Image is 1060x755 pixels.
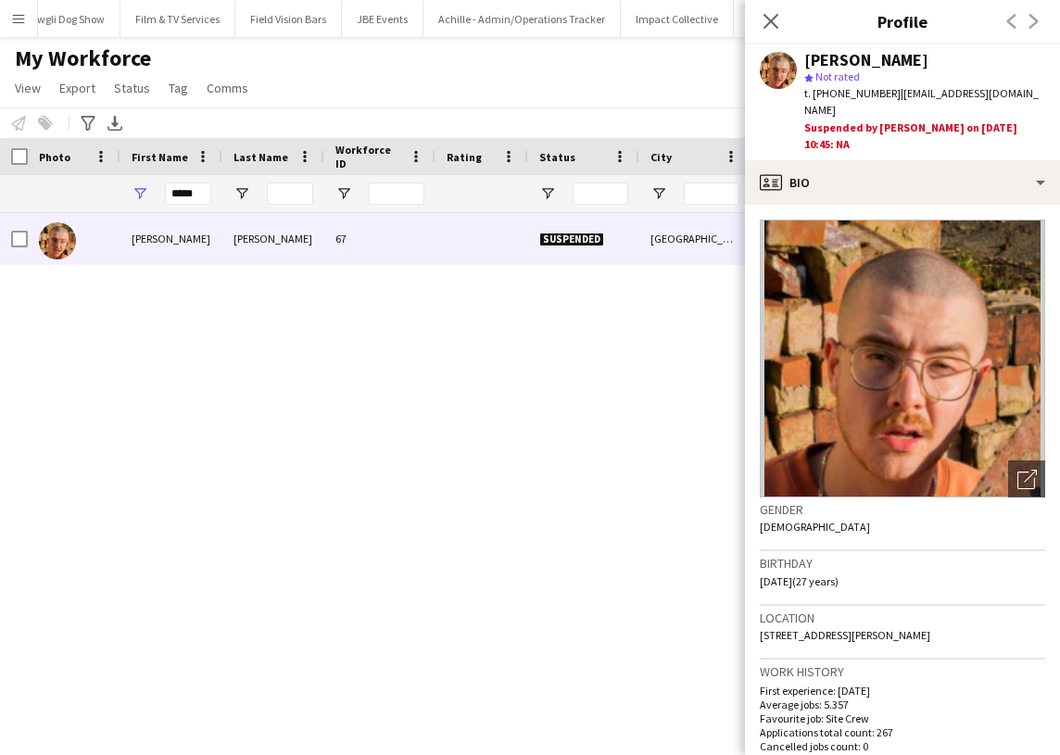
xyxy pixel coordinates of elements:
[335,185,352,202] button: Open Filter Menu
[52,76,103,100] a: Export
[39,150,70,164] span: Photo
[165,182,211,205] input: First Name Filter Input
[335,143,402,170] span: Workforce ID
[169,80,188,96] span: Tag
[804,120,1045,153] div: Suspended by [PERSON_NAME] on [DATE] 10:45: NA
[650,185,667,202] button: Open Filter Menu
[233,185,250,202] button: Open Filter Menu
[760,501,1045,518] h3: Gender
[15,44,151,72] span: My Workforce
[760,698,1045,711] p: Average jobs: 5.357
[107,76,158,100] a: Status
[760,739,1045,753] p: Cancelled jobs count: 0
[804,86,1039,117] span: | [EMAIL_ADDRESS][DOMAIN_NAME]
[235,1,342,37] button: Field Vision Bars
[760,711,1045,725] p: Favourite job: Site Crew
[132,150,188,164] span: First Name
[423,1,621,37] button: Achille - Admin/Operations Tracker
[745,160,1060,205] div: Bio
[369,182,424,205] input: Workforce ID Filter Input
[77,112,99,134] app-action-btn: Advanced filters
[104,112,126,134] app-action-btn: Export XLSX
[161,76,196,100] a: Tag
[15,80,41,96] span: View
[621,1,734,37] button: Impact Collective
[539,185,556,202] button: Open Filter Menu
[132,185,148,202] button: Open Filter Menu
[815,69,860,83] span: Not rated
[222,213,324,264] div: [PERSON_NAME]
[760,220,1045,497] img: Crew avatar or photo
[539,150,575,164] span: Status
[267,182,313,205] input: Last Name Filter Input
[342,1,423,37] button: JBE Events
[120,213,222,264] div: [PERSON_NAME]
[447,150,482,164] span: Rating
[760,520,870,534] span: [DEMOGRAPHIC_DATA]
[114,80,150,96] span: Status
[760,555,1045,572] h3: Birthday
[199,76,256,100] a: Comms
[804,52,928,69] div: [PERSON_NAME]
[207,80,248,96] span: Comms
[684,182,739,205] input: City Filter Input
[760,684,1045,698] p: First experience: [DATE]
[760,663,1045,680] h3: Work history
[59,80,95,96] span: Export
[1008,460,1045,497] div: Open photos pop-in
[8,1,120,37] button: Mowgli Dog Show
[539,233,604,246] span: Suspended
[39,222,76,259] img: Harvey James Harvey
[760,574,839,588] span: [DATE] (27 years)
[120,1,235,37] button: Film & TV Services
[650,150,672,164] span: City
[760,610,1045,626] h3: Location
[804,86,901,100] span: t. [PHONE_NUMBER]
[324,213,435,264] div: 67
[7,76,48,100] a: View
[745,9,1060,33] h3: Profile
[573,182,628,205] input: Status Filter Input
[760,628,930,642] span: [STREET_ADDRESS][PERSON_NAME]
[233,150,288,164] span: Last Name
[734,1,880,37] button: Zest Event Management
[639,213,751,264] div: [GEOGRAPHIC_DATA]
[760,725,1045,739] p: Applications total count: 267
